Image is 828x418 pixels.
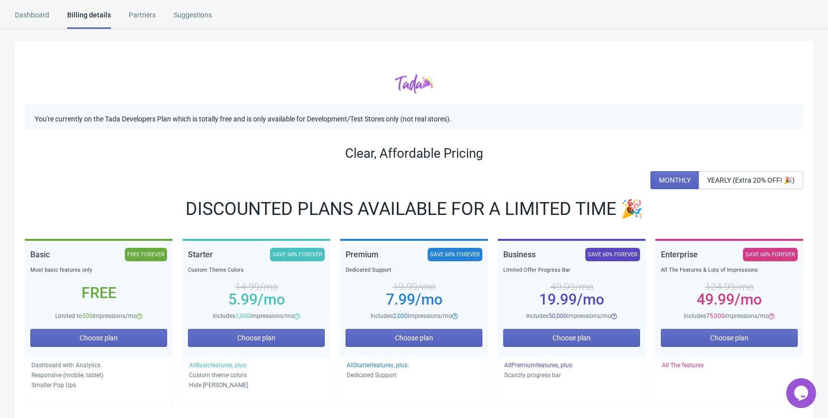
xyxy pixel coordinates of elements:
div: Basic [30,248,50,261]
button: Choose plan [661,329,798,347]
span: Choose plan [552,334,591,342]
p: Hide [PERSON_NAME] [189,380,324,390]
div: Dedicated Support [346,265,482,275]
div: Clear, Affordable Pricing [25,145,803,161]
iframe: chat widget [786,378,818,408]
div: 7.99 [346,296,482,304]
div: Most basic features only [30,265,167,275]
div: 49.99 /mo [503,283,640,291]
span: All Basic features, plus: [189,362,248,369]
img: tadacolor.png [395,74,433,94]
span: /mo [258,291,285,308]
p: Scarcity progress bar [504,370,639,380]
div: Limited to impressions/mo [30,311,167,321]
span: 75,000 [706,313,725,319]
div: 19.99 [503,296,640,304]
span: 50,000 [549,313,567,319]
div: You're currently on the Tada Developers Plan which is totally free and is only available for Deve... [25,104,803,129]
div: SAVE 60% FOREVER [585,248,640,261]
div: Limited Offer Progress Bar [503,265,640,275]
button: Choose plan [30,329,167,347]
span: Includes impressions/mo [526,313,611,319]
div: 124.99 /mo [661,283,798,291]
div: DISCOUNTED PLANS AVAILABLE FOR A LIMITED TIME 🎉 [25,201,803,217]
span: 500 [82,313,92,319]
p: Custom theme colors [189,370,324,380]
div: Premium [346,248,378,261]
div: Partners [129,10,156,27]
div: 5.99 [188,296,325,304]
span: Choose plan [710,334,748,342]
button: MONTHLY [650,171,699,189]
div: SAVE 60% FOREVER [270,248,325,261]
span: Choose plan [237,334,276,342]
button: Choose plan [346,329,482,347]
div: All The Features & Lots of Impressions [661,265,798,275]
div: Suggestions [174,10,212,27]
span: Includes impressions/mo [684,313,769,319]
p: Dedicated Support [347,370,481,380]
div: Enterprise [661,248,698,261]
span: All Starter features, plus: [347,362,409,369]
div: SAVE 60% FOREVER [743,248,798,261]
div: Free [30,289,167,297]
span: All The features [662,362,704,369]
div: 19.99 /mo [346,283,482,291]
div: Dashboard [15,10,49,27]
button: YEARLY (Extra 20% OFF! 🎉) [699,171,803,189]
span: Choose plan [395,334,433,342]
p: Smaller Pop Ups [31,380,166,390]
span: /mo [415,291,443,308]
button: Choose plan [188,329,325,347]
span: Includes impressions/mo [370,313,452,319]
span: Includes impressions/mo [213,313,294,319]
div: FREE FOREVER [125,248,167,261]
p: Dashboard with Analytics [31,360,166,370]
span: /mo [577,291,604,308]
button: Choose plan [503,329,640,347]
span: All Premium features, plus: [504,362,573,369]
div: Business [503,248,536,261]
span: 1,000 [235,313,250,319]
div: 14.99 /mo [188,283,325,291]
div: SAVE 60% FOREVER [428,248,482,261]
div: Custom Theme Colors [188,265,325,275]
span: 2,000 [393,313,408,319]
div: Starter [188,248,213,261]
span: /mo [735,291,762,308]
span: YEARLY (Extra 20% OFF! 🎉) [707,176,795,184]
div: 49.99 [661,296,798,304]
p: Responsive (mobile, tablet) [31,370,166,380]
div: Billing details [67,10,111,29]
span: MONTHLY [659,176,691,184]
span: Choose plan [80,334,118,342]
